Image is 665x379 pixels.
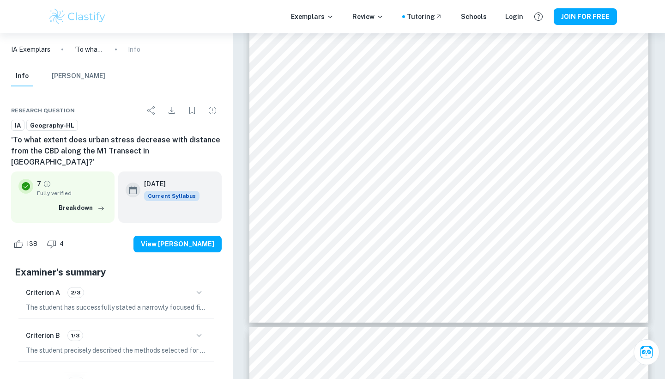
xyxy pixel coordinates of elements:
p: 7 [37,179,41,189]
span: Research question [11,106,75,115]
a: Tutoring [407,12,442,22]
a: Geography-HL [26,120,78,131]
button: [PERSON_NAME] [52,66,105,86]
button: Breakdown [56,201,107,215]
span: Current Syllabus [144,191,199,201]
h6: Criterion A [26,287,60,298]
h6: 'To what extent does urban stress decrease with distance from the CBD along the M1 Transect in [G... [11,134,222,168]
span: 4 [54,239,69,249]
button: View [PERSON_NAME] [133,236,222,252]
div: Bookmark [183,101,201,120]
p: Exemplars [291,12,334,22]
a: Schools [461,12,487,22]
img: Clastify logo [48,7,107,26]
p: Review [352,12,384,22]
a: Grade fully verified [43,180,51,188]
div: This exemplar is based on the current syllabus. Feel free to refer to it for inspiration/ideas wh... [144,191,199,201]
a: IA [11,120,24,131]
h6: [DATE] [144,179,192,189]
div: Download [163,101,181,120]
button: Help and Feedback [531,9,546,24]
h6: Criterion B [26,330,60,341]
span: Fully verified [37,189,107,197]
a: IA Exemplars [11,44,50,55]
div: Dislike [44,237,69,251]
span: 138 [21,239,42,249]
p: Info [128,44,140,55]
div: Like [11,237,42,251]
p: 'To what extent does urban stress decrease with distance from the CBD along the M1 Transect in [G... [74,44,104,55]
p: The student has successfully stated a narrowly focused fieldwork question, exploring urban stress... [26,302,207,312]
span: 1/3 [68,331,83,340]
span: 2/3 [68,288,84,297]
button: Info [11,66,33,86]
h5: Examiner's summary [15,265,218,279]
button: Ask Clai [634,339,659,365]
span: Geography-HL [27,121,78,130]
p: The student precisely described the methods selected for both primary and secondary data collecti... [26,345,207,355]
span: IA [12,121,24,130]
button: JOIN FOR FREE [554,8,617,25]
div: Share [142,101,161,120]
a: Login [505,12,523,22]
div: Report issue [203,101,222,120]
